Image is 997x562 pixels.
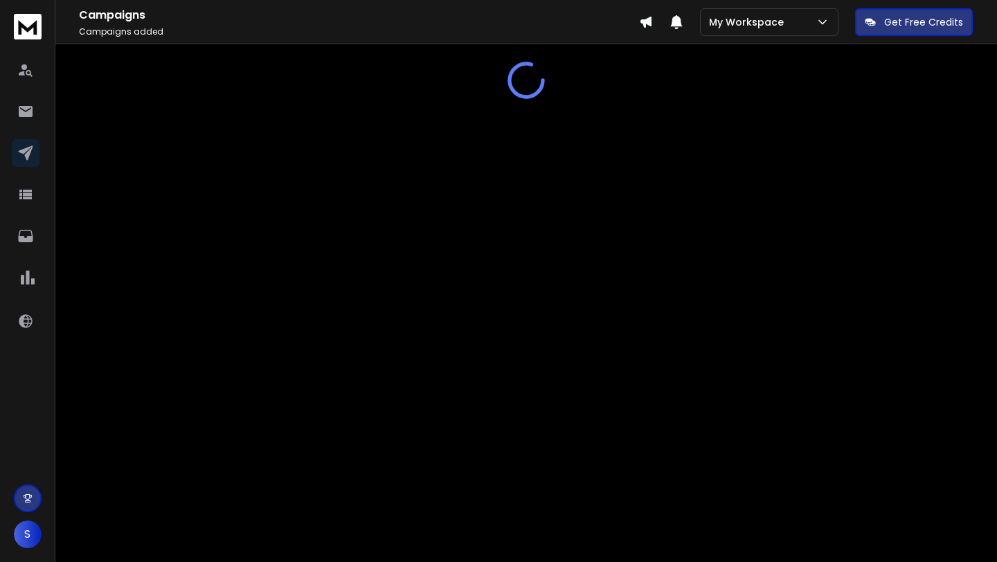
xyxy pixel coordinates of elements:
[855,8,973,36] button: Get Free Credits
[79,26,639,37] p: Campaigns added
[14,14,42,39] img: logo
[14,520,42,548] button: S
[884,15,963,29] p: Get Free Credits
[709,15,789,29] p: My Workspace
[79,7,639,24] h1: Campaigns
